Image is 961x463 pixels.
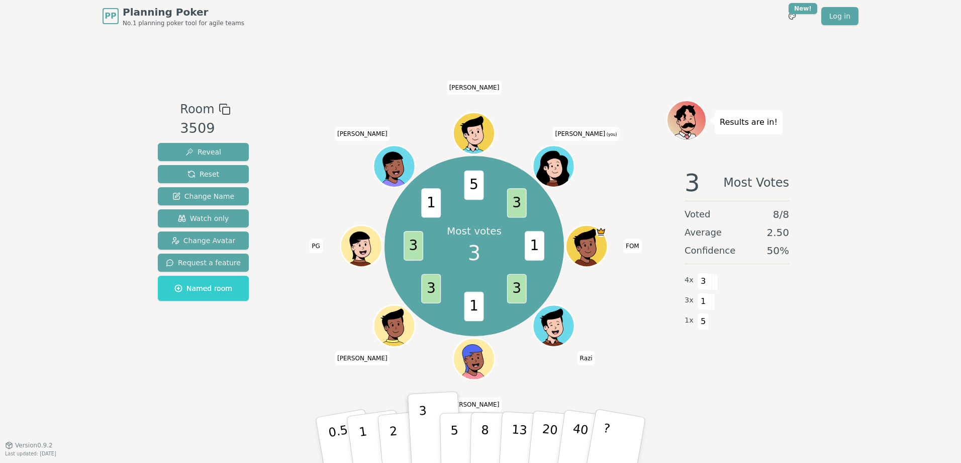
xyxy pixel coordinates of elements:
[172,191,234,201] span: Change Name
[187,169,219,179] span: Reset
[185,147,221,157] span: Reveal
[422,188,441,217] span: 1
[605,132,617,137] span: (you)
[447,224,502,238] p: Most votes
[685,171,700,195] span: 3
[720,115,778,129] p: Results are in!
[447,81,502,95] span: Click to change your name
[166,258,241,268] span: Request a feature
[685,295,694,306] span: 3 x
[178,213,229,223] span: Watch only
[158,254,249,272] button: Request a feature
[507,188,527,217] span: 3
[105,10,116,22] span: PP
[419,404,430,458] p: 3
[685,207,711,221] span: Voted
[404,232,424,261] span: 3
[123,19,244,27] span: No.1 planning poker tool for agile teams
[773,207,789,221] span: 8 / 8
[525,232,545,261] span: 1
[789,3,817,14] div: New!
[698,293,709,310] span: 1
[158,165,249,183] button: Reset
[464,171,484,200] span: 5
[596,226,607,237] span: FOM is the host
[309,239,323,253] span: Click to change your name
[174,283,232,293] span: Named room
[158,187,249,205] button: Change Name
[685,315,694,326] span: 1 x
[158,232,249,250] button: Change Avatar
[723,171,789,195] span: Most Votes
[685,244,735,258] span: Confidence
[553,127,620,141] span: Click to change your name
[158,143,249,161] button: Reveal
[335,127,390,141] span: Click to change your name
[767,244,789,258] span: 50 %
[180,100,214,118] span: Room
[685,275,694,286] span: 4 x
[103,5,244,27] a: PPPlanning PokerNo.1 planning poker tool for agile teams
[468,238,480,268] span: 3
[698,313,709,330] span: 5
[821,7,858,25] a: Log in
[783,7,801,25] button: New!
[685,225,722,240] span: Average
[534,146,573,186] button: Click to change your avatar
[123,5,244,19] span: Planning Poker
[158,209,249,227] button: Watch only
[766,225,789,240] span: 2.50
[158,276,249,301] button: Named room
[180,118,230,139] div: 3509
[698,273,709,290] span: 3
[5,451,56,456] span: Last updated: [DATE]
[5,441,53,449] button: Version0.9.2
[507,274,527,303] span: 3
[15,441,53,449] span: Version 0.9.2
[335,351,390,365] span: Click to change your name
[422,274,441,303] span: 3
[623,239,642,253] span: Click to change your name
[464,292,484,321] span: 1
[578,351,595,365] span: Click to change your name
[171,236,236,246] span: Change Avatar
[447,398,502,412] span: Click to change your name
